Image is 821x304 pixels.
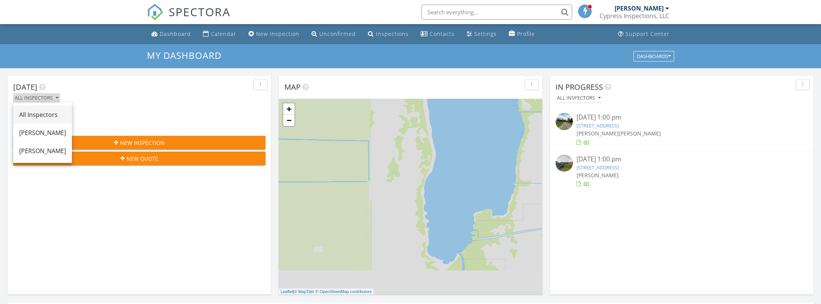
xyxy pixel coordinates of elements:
a: Leaflet [281,289,293,294]
div: No results found [8,109,271,129]
div: [PERSON_NAME] [19,128,66,137]
div: Unconfirmed [319,30,356,37]
a: Settings [464,27,500,41]
span: New Inspection [120,139,165,147]
a: Calendar [200,27,240,41]
span: [PERSON_NAME] [619,130,661,137]
a: Zoom out [283,115,295,126]
div: Dashboards [637,54,671,59]
img: The Best Home Inspection Software - Spectora [147,4,163,20]
span: [DATE] [13,82,37,92]
a: Inspections [365,27,412,41]
span: In Progress [555,82,603,92]
a: Contacts [418,27,458,41]
a: Unconfirmed [308,27,359,41]
div: Profile [517,30,535,37]
button: Dashboards [633,51,674,61]
span: SPECTORA [169,4,230,20]
button: New Quote [13,152,266,165]
button: All Inspectors [13,93,60,103]
span: [PERSON_NAME] [577,172,619,179]
div: [PERSON_NAME] [615,5,664,12]
div: Support Center [626,30,670,37]
div: [DATE] 1:00 pm [577,155,787,164]
span: [PERSON_NAME] [577,130,619,137]
input: Search everything... [421,5,572,20]
button: New Inspection [13,136,266,149]
div: Inspections [376,30,409,37]
button: All Inspectors [555,93,602,103]
span: New Quote [127,155,158,163]
div: Dashboard [160,30,191,37]
div: Cypress Inspections, LLC [600,12,669,20]
a: New Inspection [246,27,302,41]
a: Dashboard [148,27,194,41]
a: [DATE] 1:00 pm [STREET_ADDRESS] [PERSON_NAME][PERSON_NAME] [555,113,808,146]
a: SPECTORA [147,10,230,26]
a: [STREET_ADDRESS] [577,122,619,129]
a: © OpenStreetMap contributors [316,289,372,294]
a: © MapTiler [294,289,314,294]
span: Map [284,82,301,92]
a: Support Center [615,27,673,41]
div: New Inspection [256,30,299,37]
div: [DATE] 1:00 pm [577,113,787,122]
div: All Inspectors [19,110,66,119]
a: Zoom in [283,103,295,115]
img: streetview [555,113,573,130]
a: Profile [506,27,538,41]
a: [DATE] 1:00 pm [STREET_ADDRESS] [PERSON_NAME] [555,155,808,188]
div: Contacts [430,30,455,37]
div: Settings [474,30,497,37]
div: All Inspectors [557,95,601,101]
div: | [279,289,374,295]
span: My Dashboard [147,49,221,61]
img: streetview [555,155,573,172]
div: All Inspectors [15,95,58,101]
div: Calendar [211,30,237,37]
div: [PERSON_NAME] [19,146,66,155]
a: [STREET_ADDRESS] [577,164,619,171]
